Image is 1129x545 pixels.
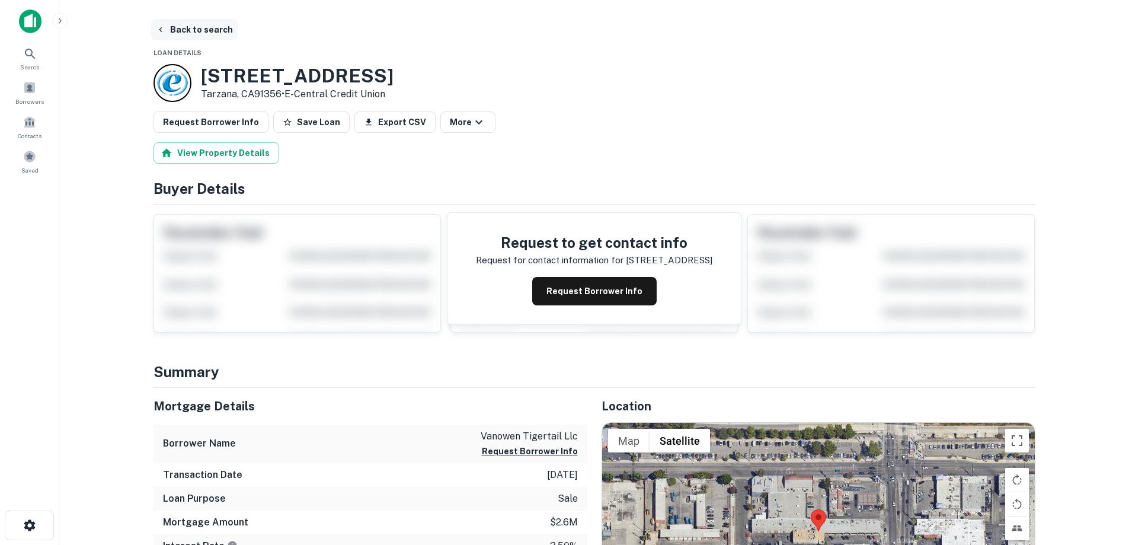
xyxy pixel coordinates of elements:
[1005,492,1029,516] button: Rotate map counterclockwise
[4,111,56,143] a: Contacts
[4,145,56,177] a: Saved
[153,397,587,415] h5: Mortgage Details
[153,111,268,133] button: Request Borrower Info
[4,42,56,74] a: Search
[476,232,712,253] h4: Request to get contact info
[602,397,1035,415] h5: Location
[532,277,657,305] button: Request Borrower Info
[1005,517,1029,540] button: Tilt map
[440,111,495,133] button: More
[20,62,40,72] span: Search
[201,87,394,101] p: Tarzana, CA91356 •
[18,131,41,141] span: Contacts
[1005,468,1029,492] button: Rotate map clockwise
[153,142,279,164] button: View Property Details
[19,9,41,33] img: capitalize-icon.png
[1005,429,1029,452] button: Toggle fullscreen view
[163,492,226,506] h6: Loan Purpose
[151,19,238,40] button: Back to search
[153,361,1035,383] h4: Summary
[21,165,39,175] span: Saved
[482,444,578,458] button: Request Borrower Info
[476,253,623,267] p: Request for contact information for
[481,429,578,444] p: vanowen tigertail llc
[608,429,650,452] button: Show street map
[547,468,578,482] p: [DATE]
[284,88,385,100] a: E-central Credit Union
[558,492,578,506] p: sale
[201,65,394,87] h3: [STREET_ADDRESS]
[550,515,578,530] p: $2.6m
[4,77,56,109] a: Borrowers
[153,178,1035,199] h4: Buyer Details
[273,111,350,133] button: Save Loan
[354,111,436,133] button: Export CSV
[153,49,202,56] span: Loan Details
[163,515,248,530] h6: Mortgage Amount
[163,468,242,482] h6: Transaction Date
[1070,450,1129,507] iframe: Chat Widget
[650,429,710,452] button: Show satellite imagery
[15,97,44,106] span: Borrowers
[626,253,712,267] p: [STREET_ADDRESS]
[163,436,236,451] h6: Borrower Name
